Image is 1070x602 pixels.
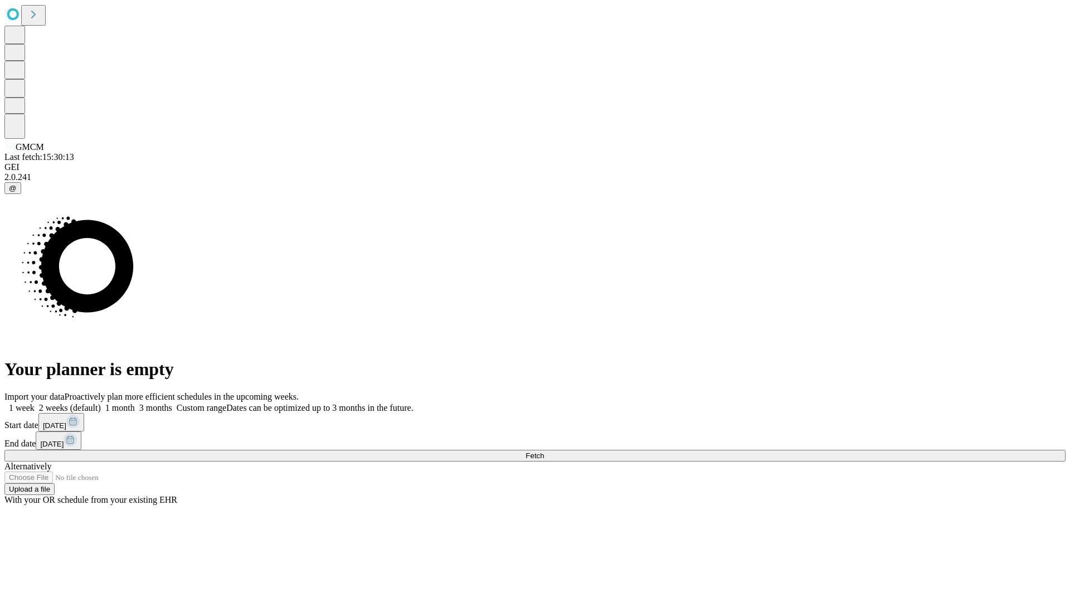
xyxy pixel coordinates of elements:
[177,403,226,412] span: Custom range
[40,440,64,448] span: [DATE]
[4,152,74,162] span: Last fetch: 15:30:13
[65,392,299,401] span: Proactively plan more efficient schedules in the upcoming weeks.
[4,162,1066,172] div: GEI
[9,184,17,192] span: @
[526,452,544,460] span: Fetch
[4,495,177,504] span: With your OR schedule from your existing EHR
[38,413,84,431] button: [DATE]
[105,403,135,412] span: 1 month
[4,392,65,401] span: Import your data
[4,359,1066,380] h1: Your planner is empty
[4,413,1066,431] div: Start date
[4,431,1066,450] div: End date
[4,172,1066,182] div: 2.0.241
[43,421,66,430] span: [DATE]
[139,403,172,412] span: 3 months
[4,462,51,471] span: Alternatively
[226,403,413,412] span: Dates can be optimized up to 3 months in the future.
[4,182,21,194] button: @
[36,431,81,450] button: [DATE]
[4,483,55,495] button: Upload a file
[39,403,101,412] span: 2 weeks (default)
[16,142,44,152] span: GMCM
[4,450,1066,462] button: Fetch
[9,403,35,412] span: 1 week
